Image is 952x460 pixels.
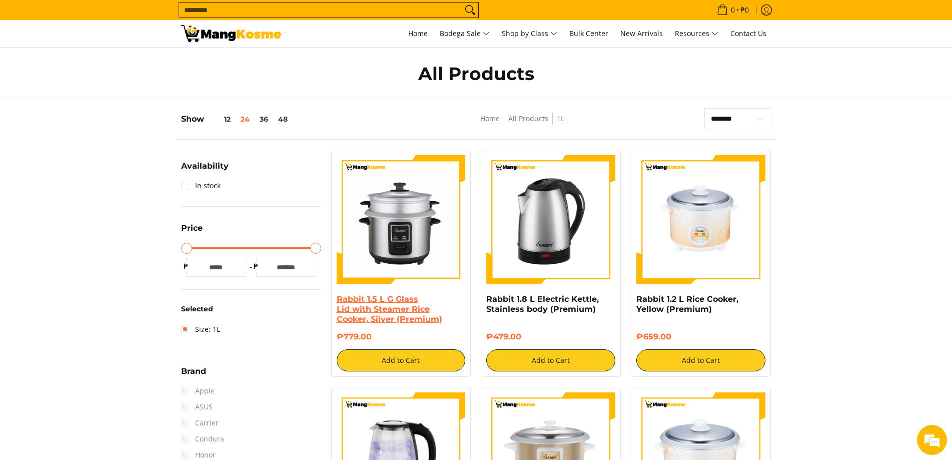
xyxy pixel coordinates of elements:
button: Add to Cart [337,349,466,371]
a: Home [480,114,500,123]
span: 1L [557,113,564,125]
a: In stock [181,178,221,194]
button: 36 [255,115,273,123]
button: Add to Cart [636,349,765,371]
nav: Breadcrumbs [414,113,631,135]
span: Contact Us [730,29,766,38]
a: Home [403,20,433,47]
span: ₱ [181,261,191,271]
span: Brand [181,367,206,375]
summary: Open [181,367,206,383]
summary: Open [181,162,229,178]
img: rabbit-1.2-liter-rice-cooker-yellow-full-view-mang-kosme [636,155,765,284]
button: 48 [273,115,293,123]
span: Carrier [181,415,219,431]
a: Bodega Sale [435,20,495,47]
h5: Show [181,114,293,124]
h6: ₱779.00 [337,332,466,342]
span: ASUS [181,399,213,415]
a: Size: 1L [181,321,220,337]
span: • [714,5,752,16]
button: Add to Cart [486,349,615,371]
a: Bulk Center [564,20,613,47]
button: 24 [236,115,255,123]
a: All Products [508,114,548,123]
span: 0 [729,7,736,14]
span: Price [181,224,203,232]
h6: ₱659.00 [636,332,765,342]
a: Rabbit 1.5 L G Glass Lid with Steamer Rice Cooker, Silver (Premium) [337,294,442,324]
a: New Arrivals [615,20,668,47]
h6: ₱479.00 [486,332,615,342]
span: Bodega Sale [440,28,490,40]
a: Rabbit 1.8 L Electric Kettle, Stainless body (Premium) [486,294,599,314]
span: Apple [181,383,215,399]
span: Shop by Class [502,28,557,40]
span: Resources [675,28,718,40]
a: Shop by Class [497,20,562,47]
span: Availability [181,162,229,170]
a: Rabbit 1.2 L Rice Cooker, Yellow (Premium) [636,294,738,314]
a: Contact Us [725,20,771,47]
span: New Arrivals [620,29,663,38]
h1: All Products [281,63,671,85]
span: ₱ [251,261,261,271]
img: https://mangkosme.com/products/rabbit-1-5-l-g-glass-lid-with-steamer-rice-cooker-silver-class-a [337,155,466,284]
button: Search [462,3,478,18]
a: Resources [670,20,723,47]
span: Bulk Center [569,29,608,38]
summary: Open [181,224,203,240]
span: ₱0 [739,7,750,14]
h6: Selected [181,305,321,314]
nav: Main Menu [291,20,771,47]
button: 12 [204,115,236,123]
img: All Products - Home Appliances Warehouse Sale l Mang Kosme 1L [181,25,281,42]
img: Rabbit 1.8 L Electric Kettle, Stainless body (Premium) [486,155,615,284]
span: Home [408,29,428,38]
span: Condura [181,431,224,447]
